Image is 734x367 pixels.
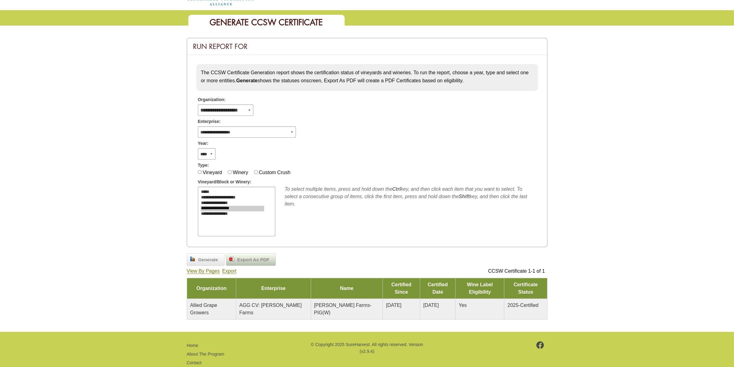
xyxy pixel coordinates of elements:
[187,352,224,357] a: About The Program
[198,118,221,125] span: Enterprise:
[456,278,504,299] td: Wine Label Eligibility
[459,303,467,308] span: Yes
[198,96,226,103] span: Organization:
[187,343,198,348] a: Home
[210,17,323,28] span: Generate CCSW Certificate
[383,278,420,299] td: Certified Since
[236,78,257,83] strong: Generate
[198,162,209,169] span: Type:
[187,38,547,55] div: Run Report For
[311,278,383,299] td: Name
[423,303,439,308] span: [DATE]
[459,194,470,199] b: Shift
[229,256,234,261] img: doc_pdf.png
[236,278,311,299] td: Enterprise
[392,186,401,192] b: Ctrl
[187,360,202,365] a: Contact
[198,140,208,147] span: Year:
[234,256,273,263] span: Export As PDF
[187,278,236,299] td: Organization
[190,303,217,315] span: Allied Grape Growers
[386,303,401,308] span: [DATE]
[190,256,195,261] img: chart_bar.png
[198,179,252,185] span: Vineyard/Block or Winery:
[259,170,290,175] label: Custom Crush
[233,170,248,175] label: Winery
[314,303,372,315] span: [PERSON_NAME] Farms-PIG(W)
[285,186,536,208] div: To select multiple items, press and hold down the key, and then click each item that you want to ...
[201,69,533,84] p: The CCSW Certificate Generation report shows the certification status of vineyards and wineries. ...
[187,268,220,274] a: View By Pages
[203,170,222,175] label: Vineyard
[504,278,547,299] td: Certificate Status
[222,268,236,274] a: Export
[226,253,276,266] a: Export As PDF
[507,303,539,308] span: 2025-Certified
[536,341,544,349] img: footer-facebook.png
[239,303,301,315] span: AGG CV: [PERSON_NAME] Farms
[187,253,225,266] a: Generate
[420,278,456,299] td: Certified Date
[488,268,545,274] span: CCSW Certificate 1-1 of 1
[195,256,221,263] span: Generate
[310,341,424,355] p: © Copyright 2025 SureHarvest. All rights reserved. Version (v2.9.4)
